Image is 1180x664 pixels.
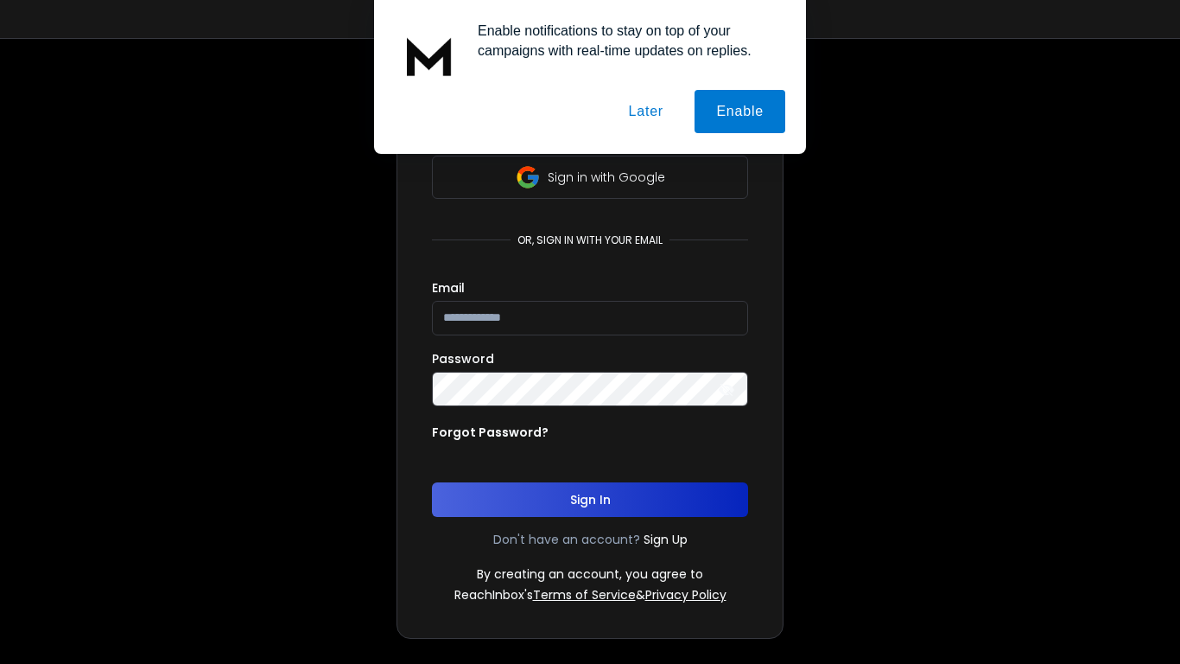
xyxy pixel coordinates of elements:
label: Email [432,282,465,294]
label: Password [432,353,494,365]
button: Later [606,90,684,133]
a: Privacy Policy [645,586,726,603]
p: Sign in with Google [548,169,665,186]
button: Sign In [432,482,748,517]
a: Terms of Service [533,586,636,603]
p: ReachInbox's & [454,586,726,603]
a: Sign Up [644,531,688,548]
p: Forgot Password? [432,424,549,441]
button: Sign in with Google [432,156,748,199]
div: Enable notifications to stay on top of your campaigns with real-time updates on replies. [464,21,785,61]
button: Enable [695,90,785,133]
p: Don't have an account? [493,531,640,548]
p: By creating an account, you agree to [477,565,703,583]
p: or, sign in with your email [511,233,669,247]
img: notification icon [395,21,464,90]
